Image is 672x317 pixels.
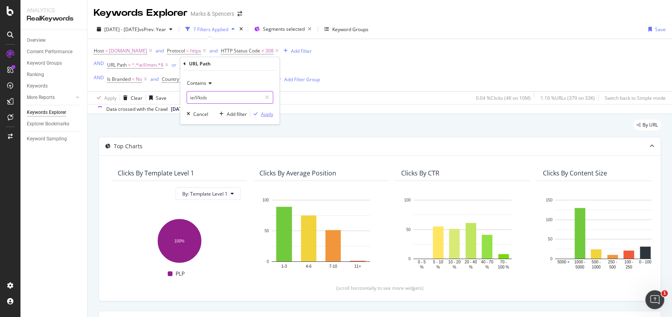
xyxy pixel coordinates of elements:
button: Add Filter [280,46,312,56]
text: 50 [548,237,553,242]
div: RealKeywords [27,14,81,23]
span: URL Path [107,62,127,68]
div: Explorer Bookmarks [27,120,69,128]
div: 7 Filters Applied [193,26,228,33]
div: Save [156,95,167,101]
div: Data crossed with the Crawl [106,106,168,113]
div: Keyword Groups [27,59,62,67]
span: ≠ [261,47,264,54]
button: Segments selected [251,23,315,35]
a: Overview [27,36,81,45]
div: Marks & Spencers [191,10,234,18]
div: A chart. [543,196,666,270]
button: Switch back to Simple mode [602,91,666,104]
svg: A chart. [401,196,524,270]
span: [DOMAIN_NAME] [109,45,147,56]
button: 7 Filters Applied [182,23,238,35]
text: 250 [626,265,632,269]
button: Clear [120,91,143,104]
text: 70 - [500,260,507,265]
text: 40 - 70 [481,260,494,265]
text: 50 [265,229,269,233]
div: (scroll horizontally to see more widgets) [108,285,651,291]
a: Keyword Sampling [27,135,81,143]
div: 1.16 % URLs ( 379 on 33K ) [541,95,595,101]
text: % [469,265,472,269]
text: % [436,265,440,269]
text: 0 [408,257,411,261]
text: 100 [262,198,269,202]
a: Explorer Bookmarks [27,120,81,128]
text: 7-10 [329,264,337,269]
button: AND [94,74,104,81]
text: % [485,265,489,269]
button: Apply [250,110,273,118]
span: ^.*ie/l/men.*$ [132,60,163,71]
text: 50 [406,227,411,232]
div: Clear [131,95,143,101]
text: 0 [550,257,552,261]
span: vs Prev. Year [139,26,166,33]
div: Keywords Explorer [27,108,66,117]
a: Keyword Groups [27,59,81,67]
button: and [150,75,159,83]
text: 0 - 5 [418,260,426,265]
span: = [186,47,189,54]
div: URL Path [189,60,211,67]
a: Content Performance [27,48,81,56]
text: 5000 [576,265,585,269]
a: Ranking [27,71,81,79]
span: Protocol [167,47,185,54]
div: Top Charts [114,142,143,150]
span: 1 [661,290,668,296]
span: Segments selected [263,26,305,32]
span: Is Branded [107,76,131,82]
span: PLP [176,269,185,278]
div: Cancel [193,111,208,117]
text: 500 [609,265,616,269]
button: Save [146,91,167,104]
div: Keyword Groups [332,26,368,33]
text: 100 % [498,265,509,269]
button: or [172,61,176,69]
div: Clicks By Template Level 1 [118,169,194,177]
div: Clicks By Average Position [259,169,336,177]
text: 20 - 40 [465,260,477,265]
div: Add Filter [291,48,312,54]
div: Clicks By CTR [401,169,439,177]
div: A chart. [259,196,382,273]
div: or [172,62,176,68]
text: 250 - [608,260,617,265]
button: [DATE] - [DATE]vsPrev. Year [94,23,176,35]
span: = [128,62,131,68]
div: Switch back to Simple mode [605,95,666,101]
button: By: Template Level 1 [176,187,241,200]
span: By: Template Level 1 [182,190,228,197]
div: Overview [27,36,46,45]
div: Add Filter Group [284,76,320,83]
text: 11+ [354,264,361,269]
span: = [105,47,108,54]
a: More Reports [27,93,74,102]
button: Keyword Groups [321,23,372,35]
div: Keyword Sampling [27,135,67,143]
text: 100 - [624,260,633,265]
span: 308 [265,45,274,56]
div: Keywords [27,82,48,90]
div: More Reports [27,93,55,102]
button: Add filter [216,110,247,118]
span: No [136,74,142,85]
div: Content Performance [27,48,72,56]
div: Apply [104,95,117,101]
text: 5 - 10 [433,260,443,265]
text: 0 [267,259,269,264]
text: % [420,265,424,269]
span: By URL [642,123,658,127]
text: 0 - 100 [639,260,652,265]
button: Save [645,23,666,35]
div: Keywords Explorer [94,6,187,20]
div: Save [655,26,666,33]
span: Contains [187,80,206,86]
text: 150 [546,198,552,202]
